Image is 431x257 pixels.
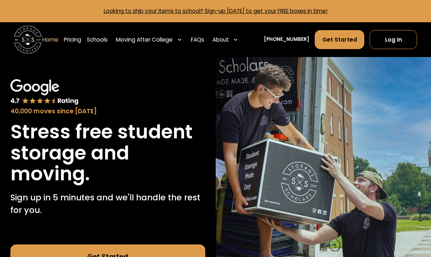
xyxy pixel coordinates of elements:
a: Looking to ship your items to school? Sign-up [DATE] to get your FREE boxes in time! [104,7,328,15]
a: Home [42,30,58,49]
a: Pricing [64,30,81,49]
a: [PHONE_NUMBER] [264,36,309,43]
img: Storage Scholars main logo [14,26,42,54]
a: FAQs [191,30,204,49]
a: Get Started [315,30,364,49]
div: 40,000 moves since [DATE] [10,106,205,116]
div: Moving After College [116,35,173,44]
p: Sign up in 5 minutes and we'll handle the rest for you. [10,191,205,216]
div: About [212,35,229,44]
a: Schools [87,30,108,49]
h1: Stress free student storage and moving. [10,122,205,185]
a: Log In [370,30,417,49]
img: Google 4.7 star rating [10,79,79,105]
